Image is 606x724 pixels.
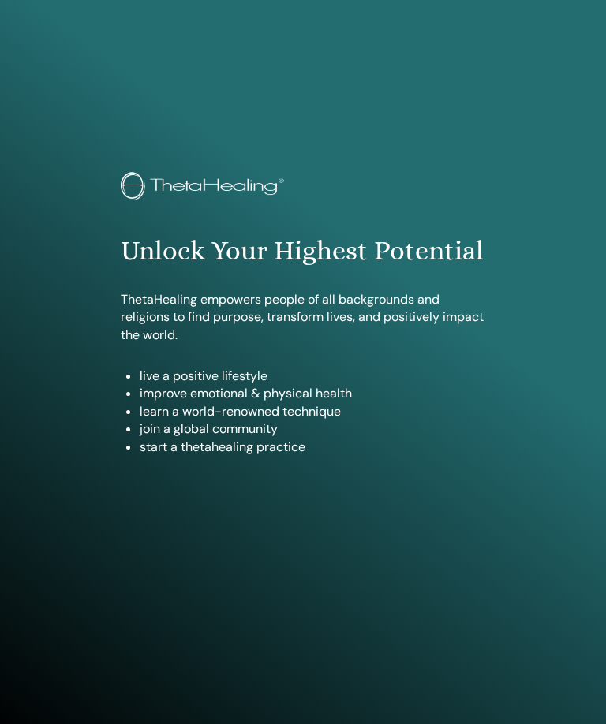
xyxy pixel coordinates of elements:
[140,420,485,438] li: join a global community
[121,235,485,267] h1: Unlock Your Highest Potential
[140,439,485,456] li: start a thetahealing practice
[140,385,485,402] li: improve emotional & physical health
[121,291,485,344] p: ThetaHealing empowers people of all backgrounds and religions to find purpose, transform lives, a...
[140,403,485,420] li: learn a world-renowned technique
[140,368,485,385] li: live a positive lifestyle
